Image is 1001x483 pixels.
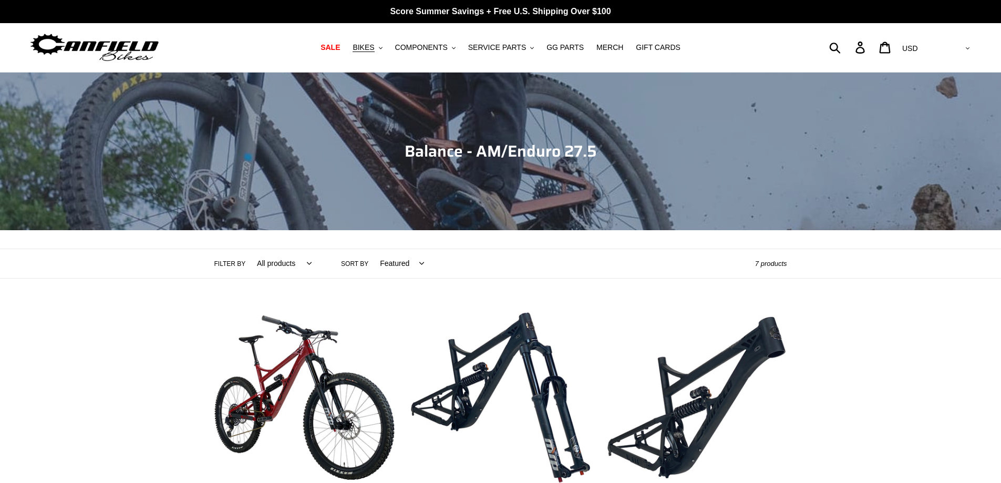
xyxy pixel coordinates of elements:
button: COMPONENTS [390,40,461,55]
span: SERVICE PARTS [468,43,526,52]
span: COMPONENTS [395,43,448,52]
a: GIFT CARDS [631,40,686,55]
span: MERCH [596,43,623,52]
a: MERCH [591,40,628,55]
a: SALE [315,40,345,55]
a: GG PARTS [541,40,589,55]
span: 7 products [755,260,787,268]
span: GIFT CARDS [636,43,680,52]
button: BIKES [347,40,387,55]
span: Balance - AM/Enduro 27.5 [405,139,597,163]
label: Filter by [214,259,246,269]
img: Canfield Bikes [29,31,160,64]
input: Search [835,36,862,59]
button: SERVICE PARTS [463,40,539,55]
span: GG PARTS [546,43,584,52]
span: SALE [321,43,340,52]
span: BIKES [353,43,374,52]
label: Sort by [341,259,368,269]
